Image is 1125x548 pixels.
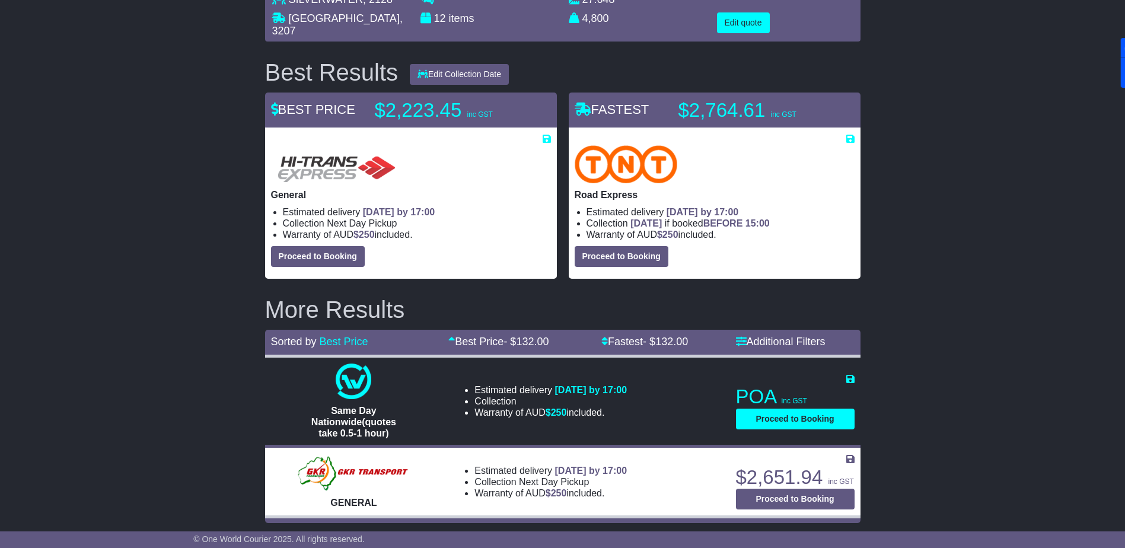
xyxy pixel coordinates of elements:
[736,466,855,489] p: $2,651.94
[449,12,474,24] span: items
[745,218,770,228] span: 15:00
[703,218,743,228] span: BEFORE
[474,384,627,396] li: Estimated delivery
[736,409,855,429] button: Proceed to Booking
[289,12,400,24] span: [GEOGRAPHIC_DATA]
[434,12,446,24] span: 12
[770,110,796,119] span: inc GST
[283,218,551,229] li: Collection
[271,246,365,267] button: Proceed to Booking
[311,406,396,438] span: Same Day Nationwide(quotes take 0.5-1 hour)
[551,488,567,498] span: 250
[363,207,435,217] span: [DATE] by 17:00
[551,407,567,418] span: 250
[503,336,549,348] span: - $
[283,206,551,218] li: Estimated delivery
[474,407,627,418] li: Warranty of AUD included.
[516,336,549,348] span: 132.00
[630,218,662,228] span: [DATE]
[782,397,807,405] span: inc GST
[736,489,855,509] button: Proceed to Booking
[467,110,492,119] span: inc GST
[474,465,627,476] li: Estimated delivery
[193,534,365,544] span: © One World Courier 2025. All rights reserved.
[359,230,375,240] span: 250
[546,407,567,418] span: $
[587,218,855,229] li: Collection
[327,218,397,228] span: Next Day Pickup
[474,476,627,488] li: Collection
[575,102,649,117] span: FASTEST
[667,207,739,217] span: [DATE] by 17:00
[448,336,549,348] a: Best Price- $132.00
[601,336,688,348] a: Fastest- $132.00
[265,297,861,323] h2: More Results
[474,488,627,499] li: Warranty of AUD included.
[555,385,627,395] span: [DATE] by 17:00
[320,336,368,348] a: Best Price
[630,218,769,228] span: if booked
[657,230,678,240] span: $
[575,189,855,200] p: Road Express
[474,396,627,407] li: Collection
[519,477,589,487] span: Next Day Pickup
[272,12,403,37] span: , 3207
[643,336,688,348] span: - $
[736,385,855,409] p: POA
[587,206,855,218] li: Estimated delivery
[410,64,509,85] button: Edit Collection Date
[575,145,678,183] img: TNT Domestic: Road Express
[655,336,688,348] span: 132.00
[271,336,317,348] span: Sorted by
[736,336,826,348] a: Additional Filters
[828,477,853,486] span: inc GST
[717,12,770,33] button: Edit quote
[259,59,404,85] div: Best Results
[330,498,377,508] span: GENERAL
[662,230,678,240] span: 250
[353,230,375,240] span: $
[297,455,410,491] img: GKR: GENERAL
[271,189,551,200] p: General
[678,98,827,122] p: $2,764.61
[271,145,400,183] img: HiTrans (Machship): General
[575,246,668,267] button: Proceed to Booking
[546,488,567,498] span: $
[587,229,855,240] li: Warranty of AUD included.
[375,98,523,122] p: $2,223.45
[283,229,551,240] li: Warranty of AUD included.
[555,466,627,476] span: [DATE] by 17:00
[271,102,355,117] span: BEST PRICE
[582,12,609,24] span: 4,800
[336,364,371,399] img: One World Courier: Same Day Nationwide(quotes take 0.5-1 hour)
